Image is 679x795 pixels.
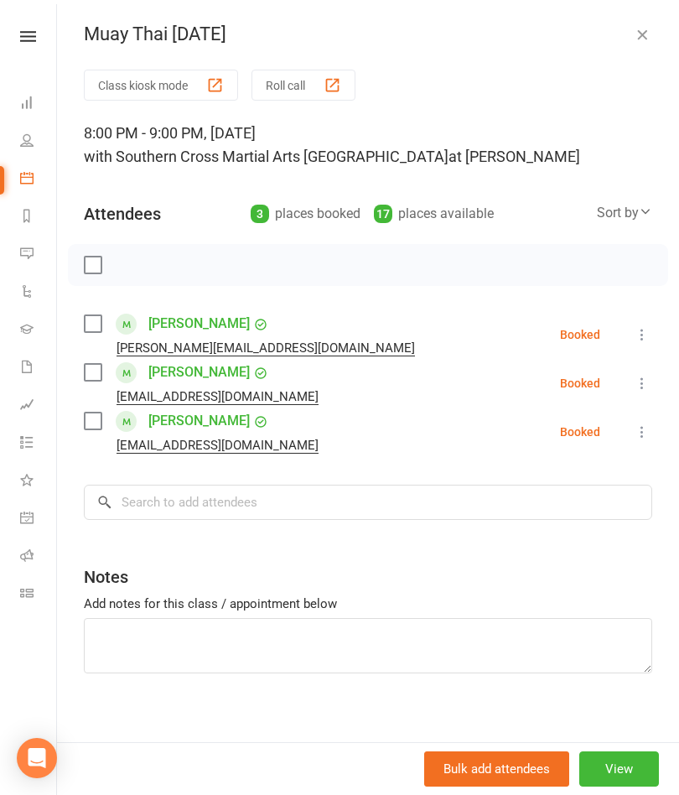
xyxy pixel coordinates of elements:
button: Class kiosk mode [84,70,238,101]
div: Notes [84,565,128,589]
button: Roll call [251,70,355,101]
div: Booked [560,377,600,389]
div: 3 [251,205,269,223]
div: Booked [560,426,600,438]
a: Assessments [20,387,58,425]
div: Booked [560,329,600,340]
div: 17 [374,205,392,223]
a: General attendance kiosk mode [20,501,58,538]
div: Muay Thai [DATE] [57,23,679,45]
a: Reports [20,199,58,236]
input: Search to add attendees [84,485,652,520]
span: at [PERSON_NAME] [448,148,580,165]
div: Attendees [84,202,161,226]
div: 8:00 PM - 9:00 PM, [DATE] [84,122,652,169]
a: [PERSON_NAME] [148,408,250,434]
button: Bulk add attendees [424,751,569,787]
a: Class kiosk mode [20,576,58,614]
div: places booked [251,202,360,226]
a: [PERSON_NAME] [148,310,250,337]
a: Calendar [20,161,58,199]
div: places available [374,202,494,226]
span: with Southern Cross Martial Arts [GEOGRAPHIC_DATA] [84,148,448,165]
a: [PERSON_NAME] [148,359,250,386]
a: Roll call kiosk mode [20,538,58,576]
div: Sort by [597,202,652,224]
div: Add notes for this class / appointment below [84,594,652,614]
a: What's New [20,463,58,501]
a: People [20,123,58,161]
div: Open Intercom Messenger [17,738,57,778]
button: View [579,751,659,787]
a: Dashboard [20,86,58,123]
